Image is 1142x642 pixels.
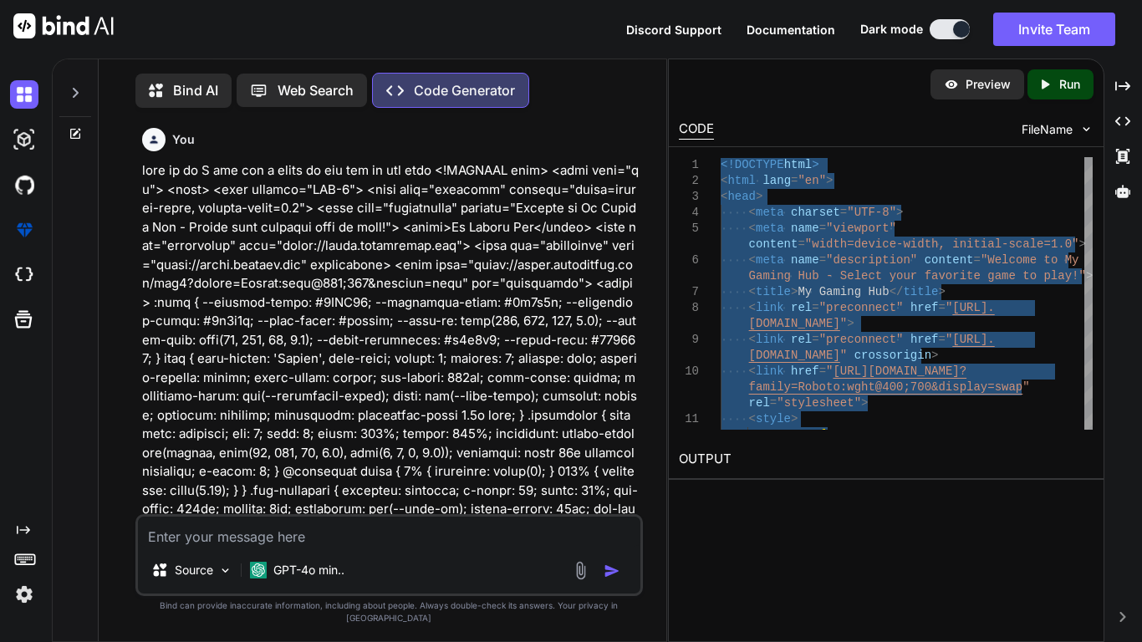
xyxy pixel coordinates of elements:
[798,237,804,251] span: =
[896,206,903,219] span: >
[791,412,798,425] span: >
[762,174,791,187] span: lang
[925,253,974,267] span: content
[826,174,833,187] span: >
[812,333,818,346] span: =
[414,80,515,100] p: Code Generator
[679,332,699,348] div: 9
[679,221,699,237] div: 5
[791,285,798,298] span: >
[175,562,213,578] p: Source
[679,284,699,300] div: 7
[749,317,840,330] span: [DOMAIN_NAME]
[749,333,756,346] span: <
[791,333,812,346] span: rel
[10,80,38,109] img: darkChat
[721,158,784,171] span: <!DOCTYPE
[910,301,939,314] span: href
[939,285,946,298] span: >
[819,333,904,346] span: "preconnect"
[784,158,813,171] span: html
[819,301,904,314] span: "preconnect"
[749,380,1023,394] span: family=Roboto:wght@400;700&display=swap
[791,301,812,314] span: rel
[903,285,938,298] span: title
[993,13,1115,46] button: Invite Team
[890,285,904,298] span: </
[756,190,762,203] span: >
[819,364,826,378] span: =
[756,364,784,378] span: link
[791,222,819,235] span: name
[172,131,195,148] h6: You
[833,364,966,378] span: [URL][DOMAIN_NAME]?
[749,206,756,219] span: <
[679,173,699,189] div: 2
[756,222,784,235] span: meta
[812,301,818,314] span: =
[1059,76,1080,93] p: Run
[250,562,267,578] img: GPT-4o mini
[952,333,994,346] span: [URL].
[847,206,896,219] span: "UTF-8"
[798,285,889,298] span: My Gaming Hub
[679,411,699,427] div: 11
[10,261,38,289] img: cloudideIcon
[749,237,798,251] span: content
[10,125,38,154] img: darkAi-studio
[946,333,952,346] span: "
[679,300,699,316] div: 8
[679,427,699,443] div: 12
[777,428,812,441] span: :root
[571,561,590,580] img: attachment
[13,13,114,38] img: Bind AI
[756,285,791,298] span: title
[756,253,784,267] span: meta
[939,333,946,346] span: =
[1079,122,1094,136] img: chevron down
[791,206,840,219] span: charset
[1022,121,1073,138] span: FileName
[10,216,38,244] img: premium
[798,174,826,187] span: "en"
[626,21,721,38] button: Discord Support
[946,301,952,314] span: "
[604,563,620,579] img: icon
[747,23,835,37] span: Documentation
[826,222,896,235] span: "viewport"
[749,301,756,314] span: <
[974,253,981,267] span: =
[218,563,232,578] img: Pick Models
[749,364,756,378] span: <
[173,80,218,100] p: Bind AI
[791,364,819,378] span: href
[679,120,714,140] div: CODE
[626,23,721,37] span: Discord Support
[861,396,868,410] span: >
[749,222,756,235] span: <
[721,190,727,203] span: <
[791,174,798,187] span: =
[939,301,946,314] span: =
[135,599,643,624] p: Bind can provide inaccurate information, including about people. Always double-check its answers....
[770,396,777,410] span: =
[1079,237,1086,251] span: >
[679,364,699,380] div: 10
[10,580,38,609] img: settings
[278,80,354,100] p: Web Search
[749,269,1086,283] span: Gaming Hub - Select your favorite game to play!"
[854,349,931,362] span: crossorigin
[847,317,854,330] span: >
[840,349,847,362] span: "
[749,412,756,425] span: <
[805,237,1079,251] span: "width=device-width, initial-scale=1.0"
[749,349,840,362] span: [DOMAIN_NAME]
[669,440,1104,479] h2: OUTPUT
[1022,380,1029,394] span: "
[679,205,699,221] div: 4
[10,171,38,199] img: githubDark
[981,253,1079,267] span: "Welcome to My
[679,189,699,205] div: 3
[952,301,994,314] span: [URL].
[749,253,756,267] span: <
